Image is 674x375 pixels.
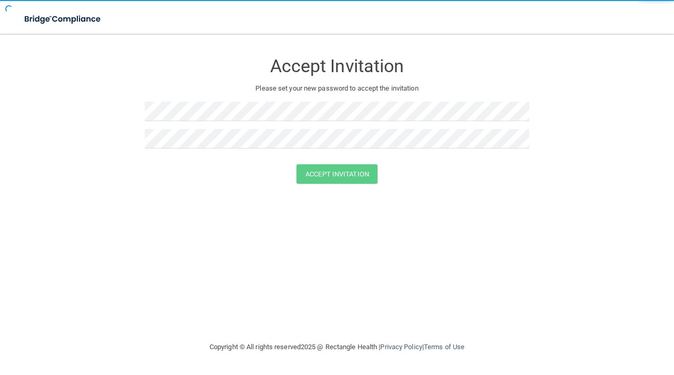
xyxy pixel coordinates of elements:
[145,56,529,76] h3: Accept Invitation
[16,8,111,30] img: bridge_compliance_login_screen.278c3ca4.svg
[145,330,529,364] div: Copyright © All rights reserved 2025 @ Rectangle Health | |
[380,343,422,351] a: Privacy Policy
[296,164,378,184] button: Accept Invitation
[153,82,521,95] p: Please set your new password to accept the invitation
[424,343,464,351] a: Terms of Use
